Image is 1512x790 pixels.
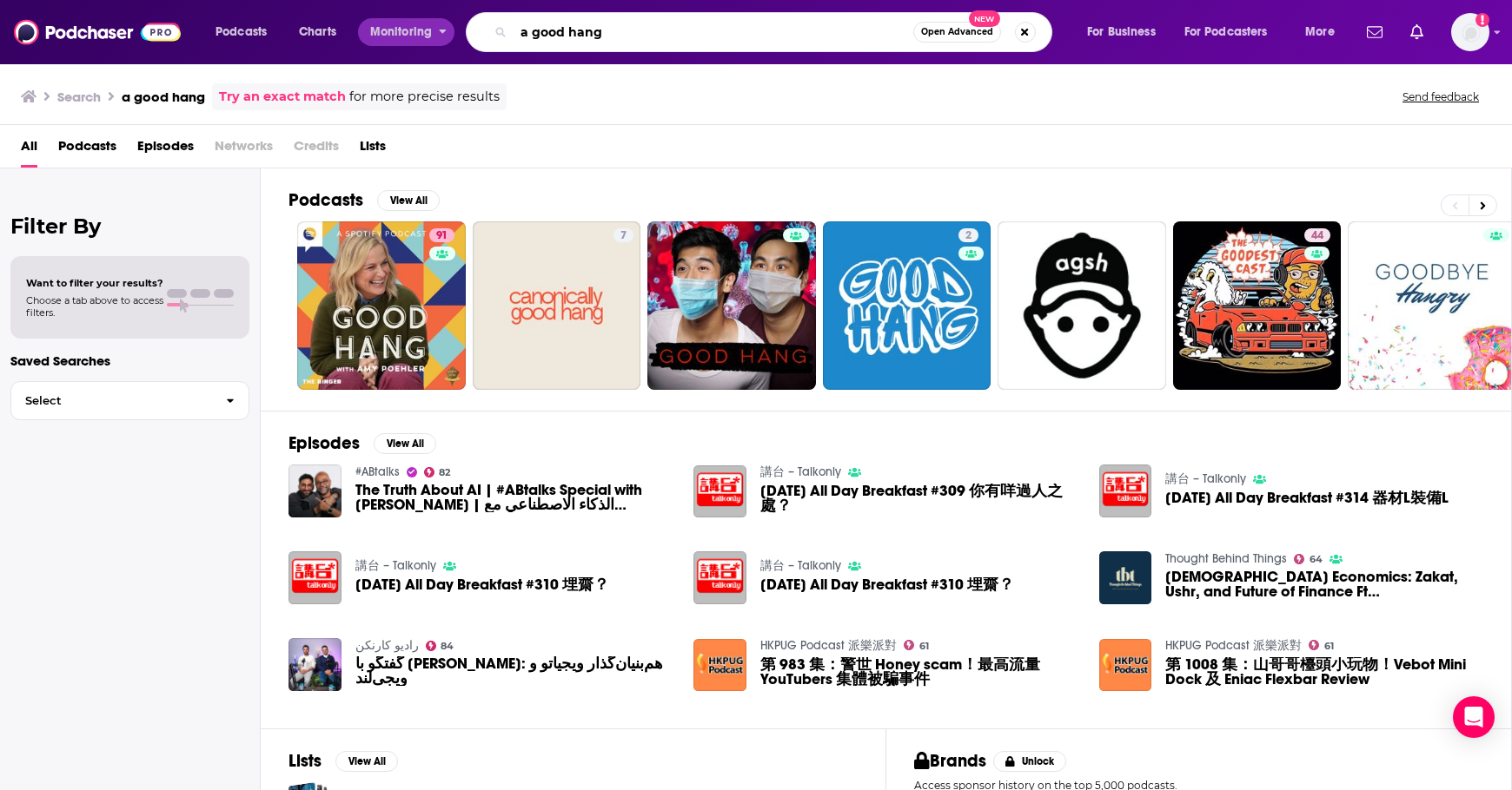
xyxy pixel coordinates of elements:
span: 82 [439,469,450,477]
span: 7 [620,227,627,245]
a: 第 983 集：警世 Honey scam！最高流量 YouTubers 集體被騙事件 [760,657,1078,687]
span: 44 [1311,227,1323,245]
img: 24.11.09 All Day Breakfast #309 你有咩過人之處？ [693,465,746,518]
img: Podchaser - Follow, Share and Rate Podcasts [14,16,181,49]
span: [DATE] All Day Breakfast #310 埋齋？ [760,577,1014,592]
span: Podcasts [216,20,267,44]
a: 61 [904,640,929,650]
a: 2 [958,228,978,242]
div: Search podcasts, credits, & more... [482,12,1069,52]
button: open menu [1173,18,1293,46]
button: open menu [1075,18,1177,46]
h2: Lists [288,750,322,772]
h2: Filter By [10,214,249,239]
img: 第 983 集：警世 Honey scam！最高流量 YouTubers 集體被騙事件 [693,639,746,692]
a: Show notifications dropdown [1360,17,1389,47]
a: Podcasts [58,132,116,168]
h3: a good hang [122,89,205,105]
button: Open AdvancedNew [913,22,1001,43]
button: Select [10,381,249,420]
img: گفتگو با محسن وفانژاد: هم‌بنیان‌گذار ویجیاتو و ویجی‌لند [288,638,342,691]
span: Monitoring [370,20,432,44]
a: 24.12.08 All Day Breakfast #310 埋齋？ [355,577,609,592]
span: Networks [215,132,273,168]
a: EpisodesView All [288,432,436,454]
span: For Podcasters [1184,20,1268,44]
a: 44 [1304,228,1330,242]
button: View All [377,190,440,211]
button: open menu [203,18,289,46]
span: The Truth About AI | #ABtalks Special with [PERSON_NAME] | الذكاء الاصطناعي مع [PERSON_NAME] [355,483,673,512]
h2: Podcasts [288,189,363,211]
a: 講台 – Talkonly [760,558,841,573]
a: 91 [429,228,454,242]
a: The Truth About AI | #ABtalks Special with Mo Gawdat | الذكاء الاصطناعي مع محمد جودت [355,483,673,512]
span: For Business [1087,20,1156,44]
a: 91 [297,221,466,390]
img: 25.03.02 All Day Breakfast #314 器材L裝備L [1099,464,1152,517]
h2: Episodes [288,432,360,454]
span: Open Advanced [921,28,993,36]
div: Open Intercom Messenger [1453,696,1495,738]
img: 24.12.08 All Day Breakfast #310 埋齋？ [693,551,746,604]
span: Logged in as Ashley_Beenen [1451,13,1489,51]
a: HKPUG Podcast 派樂派對 [1165,638,1302,653]
a: 講台 – Talkonly [1165,471,1246,486]
span: 2 [965,227,972,245]
button: Send feedback [1397,89,1484,104]
a: 7 [473,221,641,390]
span: for more precise results [349,87,500,107]
span: 91 [436,227,448,245]
span: [DATE] All Day Breakfast #310 埋齋？ [355,577,609,592]
span: [DATE] All Day Breakfast #309 你有咩過人之處？ [760,484,1078,513]
img: Islamic Economics: Zakat, Ushr, and Future of Finance Ft Qanit Khalilullah | 424 | TBT [1099,551,1152,604]
span: Credits [294,132,339,168]
span: 84 [441,642,454,650]
a: 64 [1294,554,1323,564]
input: Search podcasts, credits, & more... [514,18,913,46]
span: 64 [1310,556,1323,563]
a: 第 1008 集：山哥哥檯頭小玩物！Vebot Mini Dock 及 Eniac Flexbar Review [1099,639,1152,692]
a: ListsView All [288,750,398,772]
button: Show profile menu [1451,13,1489,51]
a: Episodes [137,132,194,168]
img: The Truth About AI | #ABtalks Special with Mo Gawdat | الذكاء الاصطناعي مع محمد جودت [288,464,342,517]
svg: Add a profile image [1476,13,1489,27]
a: 84 [426,641,454,651]
a: 25.03.02 All Day Breakfast #314 器材L裝備L [1165,490,1449,505]
a: 82 [424,467,451,477]
a: رادیو کارنکن [355,638,419,653]
p: Saved Searches [10,352,249,369]
a: 61 [1309,640,1334,650]
span: Choose a tab above to access filters. [26,294,163,319]
a: 講台 – Talkonly [760,464,841,479]
a: All [21,132,37,168]
a: PodcastsView All [288,189,440,211]
a: 第 1008 集：山哥哥檯頭小玩物！Vebot Mini Dock 及 Eniac Flexbar Review [1165,657,1483,687]
span: 61 [919,642,929,650]
span: New [969,10,1000,27]
button: open menu [358,18,454,46]
button: Unlock [993,751,1067,772]
button: View All [335,751,398,772]
a: Thought Behind Things [1165,551,1287,566]
a: 44 [1173,221,1342,390]
a: Lists [360,132,386,168]
span: گفتگو با [PERSON_NAME]: هم‌بنیان‌گذار ویجیاتو و ویجی‌لند [355,656,673,686]
a: Show notifications dropdown [1403,17,1430,47]
img: 24.12.08 All Day Breakfast #310 埋齋？ [288,551,342,604]
a: HKPUG Podcast 派樂派對 [760,638,897,653]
